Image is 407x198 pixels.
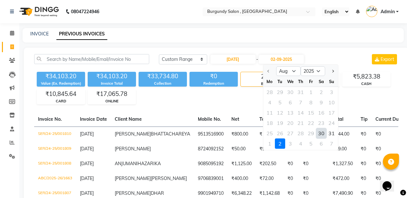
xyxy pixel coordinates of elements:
td: ₹0 [372,142,405,156]
div: 30 [316,128,326,138]
td: ₹0 [372,156,405,171]
td: ₹1,125.00 [228,156,256,171]
img: logo [16,3,61,21]
span: DHAR [151,190,164,196]
a: INVOICE [30,31,49,37]
div: ₹17,065.78 [88,90,136,99]
span: [DATE] [80,146,94,152]
span: [PERSON_NAME] [115,175,151,181]
div: 5 [306,138,316,149]
td: ₹472.00 [329,171,357,186]
span: HAZARIKA [138,161,161,166]
td: ₹0 [357,127,372,142]
div: Su [326,76,337,87]
div: Friday, September 5, 2025 [306,138,316,149]
div: 31 [326,128,337,138]
span: [PERSON_NAME] [115,146,151,152]
span: Invoice Date [80,116,107,122]
td: 9706839001 [194,171,228,186]
td: ₹0 [299,171,329,186]
span: Tip [361,116,368,122]
td: 8724092152 [194,142,228,156]
td: ₹0 [284,156,299,171]
td: ₹0 [357,142,372,156]
td: SER/24-25/001808 [34,156,76,171]
div: Mo [265,76,275,87]
div: Sa [316,76,326,87]
div: Thursday, September 4, 2025 [296,138,306,149]
iframe: chat widget [380,172,401,192]
td: ₹9.00 [256,142,284,156]
b: 08047224946 [71,3,99,21]
select: Select month [276,66,301,76]
select: Select year [301,66,325,76]
span: [PERSON_NAME] [115,190,151,196]
span: Invoice No. [38,116,62,122]
div: ₹5,823.38 [343,72,390,81]
td: SER/24-25/001810 [34,127,76,142]
span: [DATE] [80,190,94,196]
div: 4 [296,138,306,149]
input: Start Date [210,55,256,64]
span: [DATE] [80,175,94,181]
span: Mobile No. [198,116,221,122]
button: Export [372,54,397,64]
div: CASH [343,81,390,87]
div: Saturday, September 6, 2025 [316,138,326,149]
div: Invoice Total [88,81,136,86]
td: ₹400.00 [228,171,256,186]
div: 3 [285,138,296,149]
td: ₹202.50 [256,156,284,171]
div: ₹34,103.20 [37,72,85,81]
td: SER/24-25/001809 [34,142,76,156]
button: Next month [330,66,335,76]
div: 1 [265,138,275,149]
td: ₹0 [357,156,372,171]
div: Saturday, August 30, 2025 [316,128,326,138]
span: BHATTACHAREYA [151,131,190,137]
td: ₹0 [299,156,329,171]
span: Net [231,116,239,122]
span: Admin [381,8,395,15]
div: 7 [326,138,337,149]
span: [DATE] [80,131,94,137]
td: 9085095192 [194,156,228,171]
span: [DATE] [80,161,94,166]
input: End Date [259,55,304,64]
div: Tu [275,76,285,87]
input: Search by Name/Mobile/Email/Invoice No [34,54,149,64]
td: ₹1,327.50 [329,156,357,171]
div: Fr [306,76,316,87]
div: 6 [316,138,326,149]
div: Th [296,76,306,87]
div: 29 [241,72,288,81]
div: ₹33,734.80 [139,72,187,81]
span: Export [381,56,394,62]
div: Sunday, September 7, 2025 [326,138,337,149]
td: ₹144.00 [256,127,284,142]
div: ₹10,845.64 [37,90,85,99]
span: Client Name [115,116,142,122]
span: Tax [259,116,267,122]
span: Current Due [375,116,401,122]
div: Collection [139,81,187,86]
span: [PERSON_NAME] [115,131,151,137]
div: Value (Ex. Redemption) [37,81,85,86]
div: We [285,76,296,87]
div: ₹34,103.20 [88,72,136,81]
td: ₹59.00 [329,142,357,156]
div: 2 [275,138,285,149]
td: ₹0 [372,171,405,186]
td: ₹0 [372,127,405,142]
div: Redemption [189,81,238,86]
td: ₹72.00 [256,171,284,186]
td: ₹944.00 [329,127,357,142]
div: CARD [37,99,85,104]
div: Bills [241,81,288,87]
td: ABC/2025-26/1663 [34,171,76,186]
div: Monday, September 1, 2025 [265,138,275,149]
div: Sunday, August 31, 2025 [326,128,337,138]
div: Tuesday, September 2, 2025 [275,138,285,149]
div: ONLINE [88,99,136,104]
td: ₹50.00 [228,142,256,156]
